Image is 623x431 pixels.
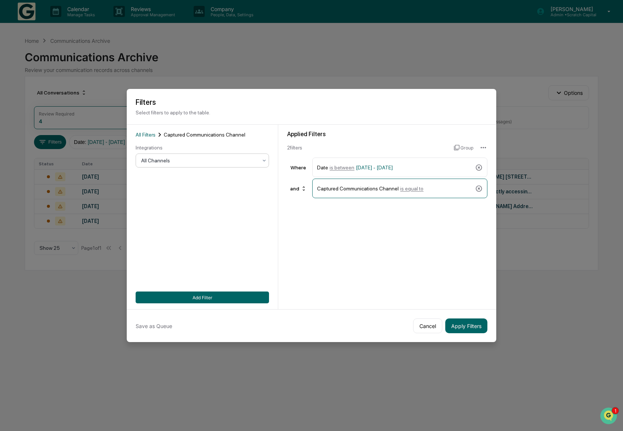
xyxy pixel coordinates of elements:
button: Save as Queue [136,318,172,333]
h2: Filters [136,98,487,107]
span: Captured Communications Channel [164,132,245,138]
div: 🗄️ [54,152,59,158]
img: 1746055101610-c473b297-6a78-478c-a979-82029cc54cd1 [15,101,21,107]
span: [DATE] [65,100,81,106]
button: Group [454,142,473,154]
p: How can we help? [7,15,135,27]
div: Where [287,165,309,170]
button: Cancel [413,318,442,333]
div: Past conversations [7,82,50,88]
div: We're available if you need us! [33,64,102,70]
div: 2 filter s [287,145,448,151]
span: [DATE] [65,120,81,126]
img: 8933085812038_c878075ebb4cc5468115_72.jpg [16,56,29,70]
span: is equal to [400,186,423,192]
div: Start new chat [33,56,121,64]
a: 🔎Data Lookup [4,162,50,175]
span: [DATE] - [DATE] [356,165,393,170]
a: 🖐️Preclearance [4,148,51,161]
span: Pylon [74,183,89,189]
button: See all [115,80,135,89]
div: 🔎 [7,166,13,172]
div: Captured Communications Channel [317,182,472,195]
span: [PERSON_NAME] [23,100,60,106]
img: Jack Rasmussen [7,93,19,105]
iframe: Open customer support [599,407,619,427]
a: Powered byPylon [52,183,89,189]
span: All Filters [136,132,156,138]
span: • [61,120,64,126]
span: [PERSON_NAME] [23,120,60,126]
div: Integrations [136,145,269,151]
p: Select filters to apply to the table. [136,110,487,115]
span: • [61,100,64,106]
span: Attestations [61,151,92,158]
button: Apply Filters [445,318,487,333]
div: Date [317,161,472,174]
div: Applied Filters [287,131,487,138]
span: Preclearance [15,151,48,158]
img: 1746055101610-c473b297-6a78-478c-a979-82029cc54cd1 [15,121,21,127]
span: is between [330,165,354,170]
img: 1746055101610-c473b297-6a78-478c-a979-82029cc54cd1 [7,56,21,70]
div: and [287,183,310,194]
input: Clear [19,34,122,41]
button: Add Filter [136,292,269,303]
img: Jack Rasmussen [7,113,19,125]
span: Data Lookup [15,165,47,172]
button: Start new chat [126,59,135,68]
a: 🗄️Attestations [51,148,95,161]
div: 🖐️ [7,152,13,158]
